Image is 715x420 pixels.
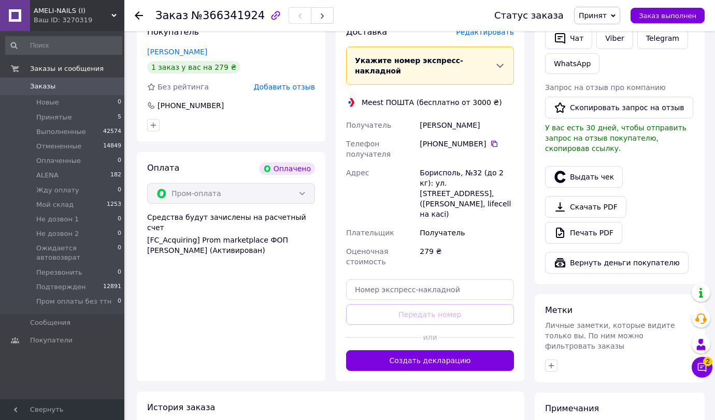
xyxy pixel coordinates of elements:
span: 12891 [103,282,121,292]
span: 42574 [103,127,121,137]
a: Печать PDF [545,222,622,244]
span: Пром оплаты без ттн [36,297,111,306]
div: Средства будут зачислены на расчетный счет [147,212,315,256]
span: Метки [545,305,573,315]
div: 279 ₴ [418,242,516,271]
span: Ожидается автовозврат [36,244,118,262]
input: Номер экспресс-накладной [346,279,514,300]
input: Поиск [5,36,122,55]
span: Новые [36,98,59,107]
span: Заказы [30,82,55,91]
span: Выполненные [36,127,86,137]
div: Оплачено [259,162,315,175]
div: Статус заказа [494,10,564,21]
span: 0 [118,156,121,166]
span: Подтвержден [36,282,85,292]
div: Ваш ID: 3270319 [34,16,124,25]
a: Viber [596,27,633,49]
span: Доставка [346,27,387,37]
span: Личные заметки, которые видите только вы. По ним можно фильтровать заказы [545,321,675,350]
span: 182 [110,171,121,180]
span: Запрос на отзыв про компанию [545,83,666,92]
button: Создать декларацию [346,350,514,371]
span: У вас есть 30 дней, чтобы отправить запрос на отзыв покупателю, скопировав ссылку. [545,124,687,153]
span: ALENA [36,171,59,180]
span: Оплата [147,163,179,173]
span: Сообщения [30,318,70,327]
button: Выдать чек [545,166,623,188]
span: 0 [118,244,121,262]
button: Чат с покупателем2 [692,357,712,378]
span: Принятые [36,113,72,122]
div: 1 заказ у вас на 279 ₴ [147,61,240,73]
span: Перезвонить [36,268,82,277]
span: Получатель [346,121,391,129]
span: Без рейтинга [158,83,209,91]
span: Отмененные [36,142,81,151]
span: 2 [703,355,712,364]
span: Жду оплату [36,186,79,195]
div: [FC_Acquiring] Prom marketplace ФОП [PERSON_NAME] (Активирован) [147,235,315,256]
span: Покупатель [147,27,199,37]
span: Оплаченные [36,156,81,166]
span: Мой склад [36,200,74,209]
div: Вернуться назад [135,10,143,21]
span: 0 [118,186,121,195]
div: [PERSON_NAME] [418,116,516,134]
span: Телефон получателя [346,140,391,158]
div: Meest ПОШТА (бесплатно от 3000 ₴) [359,97,505,108]
span: или [422,332,438,342]
span: Адрес [346,169,369,177]
span: Оценочная стоимость [346,247,388,266]
button: Заказ выполнен [631,8,705,23]
span: Примечания [545,403,599,413]
a: Скачать PDF [545,196,626,218]
span: 5 [118,113,121,122]
a: Telegram [637,27,688,49]
span: 0 [118,268,121,277]
span: 1253 [107,200,121,209]
button: Вернуть деньги покупателю [545,252,689,274]
span: Не дозвон 1 [36,215,79,224]
button: Скопировать запрос на отзыв [545,97,693,118]
span: История заказа [147,402,215,412]
div: [PHONE_NUMBER] [156,100,225,111]
div: Борисполь, №32 (до 2 кг): ул. [STREET_ADDRESS], ([PERSON_NAME], lifecell на касі) [418,163,516,223]
div: Получатель [418,223,516,242]
a: WhatsApp [545,53,599,74]
span: Плательщик [346,229,394,237]
span: №366341924 [191,9,265,22]
span: Не дозвон 2 [36,229,79,238]
span: 0 [118,297,121,306]
span: 0 [118,229,121,238]
span: Редактировать [456,28,514,36]
span: Заказ [155,9,188,22]
span: 0 [118,98,121,107]
span: Заказ выполнен [639,12,696,20]
span: Добавить отзыв [254,83,315,91]
a: [PERSON_NAME] [147,48,207,56]
span: Принят [579,11,607,20]
span: Укажите номер экспресс-накладной [355,56,463,75]
span: Покупатели [30,336,73,345]
span: AMELI-NAILS (I) [34,6,111,16]
div: [PHONE_NUMBER] [420,139,514,149]
span: Заказы и сообщения [30,64,104,73]
button: Чат [545,27,592,49]
span: 14849 [103,142,121,151]
span: 0 [118,215,121,224]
